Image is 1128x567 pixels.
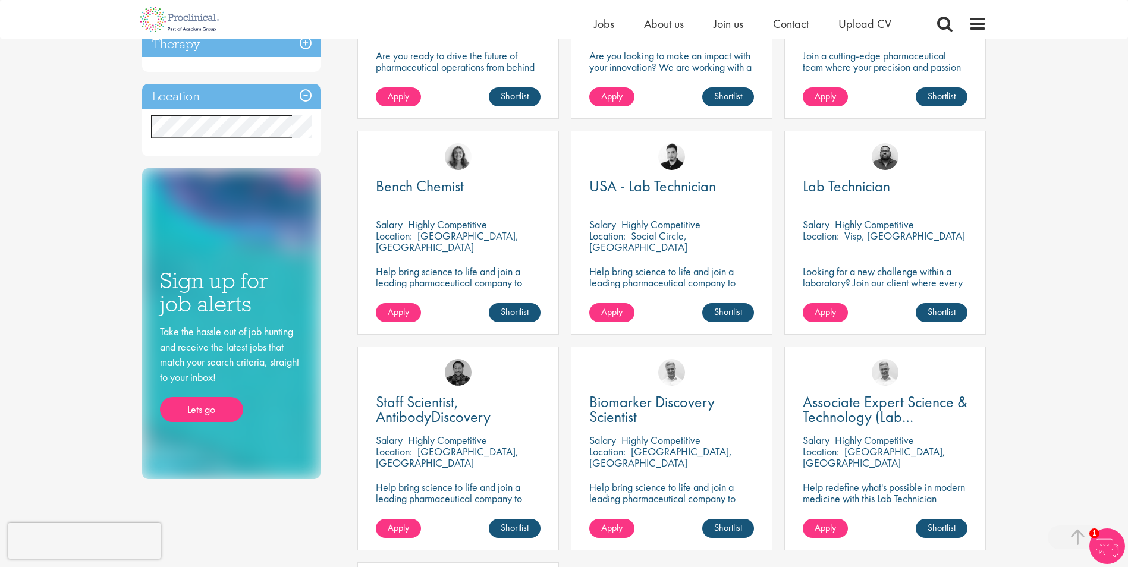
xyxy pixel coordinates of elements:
[376,87,421,106] a: Apply
[803,176,890,196] span: Lab Technician
[489,303,541,322] a: Shortlist
[644,16,684,31] a: About us
[408,218,487,231] p: Highly Competitive
[803,229,839,242] span: Location:
[388,521,409,534] span: Apply
[621,218,700,231] p: Highly Competitive
[815,305,836,318] span: Apply
[702,519,754,538] a: Shortlist
[589,433,616,447] span: Salary
[601,521,623,534] span: Apply
[803,179,967,194] a: Lab Technician
[702,87,754,106] a: Shortlist
[803,218,829,231] span: Salary
[376,395,541,424] a: Staff Scientist, AntibodyDiscovery
[589,481,754,538] p: Help bring science to life and join a leading pharmaceutical company to play a key role in delive...
[160,269,303,315] h3: Sign up for job alerts
[1089,528,1099,538] span: 1
[803,519,848,538] a: Apply
[872,143,898,170] img: Ashley Bennett
[376,50,541,106] p: Are you ready to drive the future of pharmaceutical operations from behind the scenes? Looking to...
[803,433,829,447] span: Salary
[376,392,491,427] span: Staff Scientist, AntibodyDiscovery
[376,229,412,242] span: Location:
[916,519,967,538] a: Shortlist
[601,90,623,102] span: Apply
[589,445,732,470] p: [GEOGRAPHIC_DATA], [GEOGRAPHIC_DATA]
[589,519,634,538] a: Apply
[838,16,891,31] a: Upload CV
[803,445,945,470] p: [GEOGRAPHIC_DATA], [GEOGRAPHIC_DATA]
[916,87,967,106] a: Shortlist
[601,305,623,318] span: Apply
[445,143,472,170] img: Jackie Cerchio
[658,359,685,386] img: Joshua Bye
[803,395,967,424] a: Associate Expert Science & Technology (Lab Technician)
[489,519,541,538] a: Shortlist
[589,303,634,322] a: Apply
[376,445,412,458] span: Location:
[589,176,716,196] span: USA - Lab Technician
[376,179,541,194] a: Bench Chemist
[589,87,634,106] a: Apply
[376,229,519,254] p: [GEOGRAPHIC_DATA], [GEOGRAPHIC_DATA]
[160,397,243,422] a: Lets go
[589,218,616,231] span: Salary
[388,305,409,318] span: Apply
[445,359,472,386] img: Mike Raletz
[621,433,700,447] p: Highly Competitive
[376,266,541,322] p: Help bring science to life and join a leading pharmaceutical company to play a key role in delive...
[376,218,403,231] span: Salary
[589,229,626,242] span: Location:
[658,143,685,170] img: Anderson Maldonado
[803,392,967,442] span: Associate Expert Science & Technology (Lab Technician)
[376,303,421,322] a: Apply
[844,229,965,242] p: Visp, [GEOGRAPHIC_DATA]
[589,229,687,254] p: Social Circle, [GEOGRAPHIC_DATA]
[803,445,839,458] span: Location:
[376,445,519,470] p: [GEOGRAPHIC_DATA], [GEOGRAPHIC_DATA]
[594,16,614,31] a: Jobs
[376,519,421,538] a: Apply
[803,481,967,515] p: Help redefine what's possible in modern medicine with this Lab Technician Associate Expert Scienc...
[815,90,836,102] span: Apply
[835,433,914,447] p: Highly Competitive
[773,16,809,31] a: Contact
[376,433,403,447] span: Salary
[803,266,967,300] p: Looking for a new challenge within a laboratory? Join our client where every experiment brings us...
[160,324,303,422] div: Take the hassle out of job hunting and receive the latest jobs that match your search criteria, s...
[489,87,541,106] a: Shortlist
[872,359,898,386] img: Joshua Bye
[142,84,321,109] h3: Location
[1089,528,1125,564] img: Chatbot
[376,481,541,538] p: Help bring science to life and join a leading pharmaceutical company to play a key role in delive...
[803,50,967,95] p: Join a cutting-edge pharmaceutical team where your precision and passion for science will help sh...
[835,218,914,231] p: Highly Competitive
[408,433,487,447] p: Highly Competitive
[589,179,754,194] a: USA - Lab Technician
[702,303,754,322] a: Shortlist
[388,90,409,102] span: Apply
[815,521,836,534] span: Apply
[589,266,754,322] p: Help bring science to life and join a leading pharmaceutical company to play a key role in delive...
[589,395,754,424] a: Biomarker Discovery Scientist
[714,16,743,31] a: Join us
[803,87,848,106] a: Apply
[916,303,967,322] a: Shortlist
[376,176,464,196] span: Bench Chemist
[589,445,626,458] span: Location:
[589,50,754,106] p: Are you looking to make an impact with your innovation? We are working with a well-established ph...
[142,31,321,57] h3: Therapy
